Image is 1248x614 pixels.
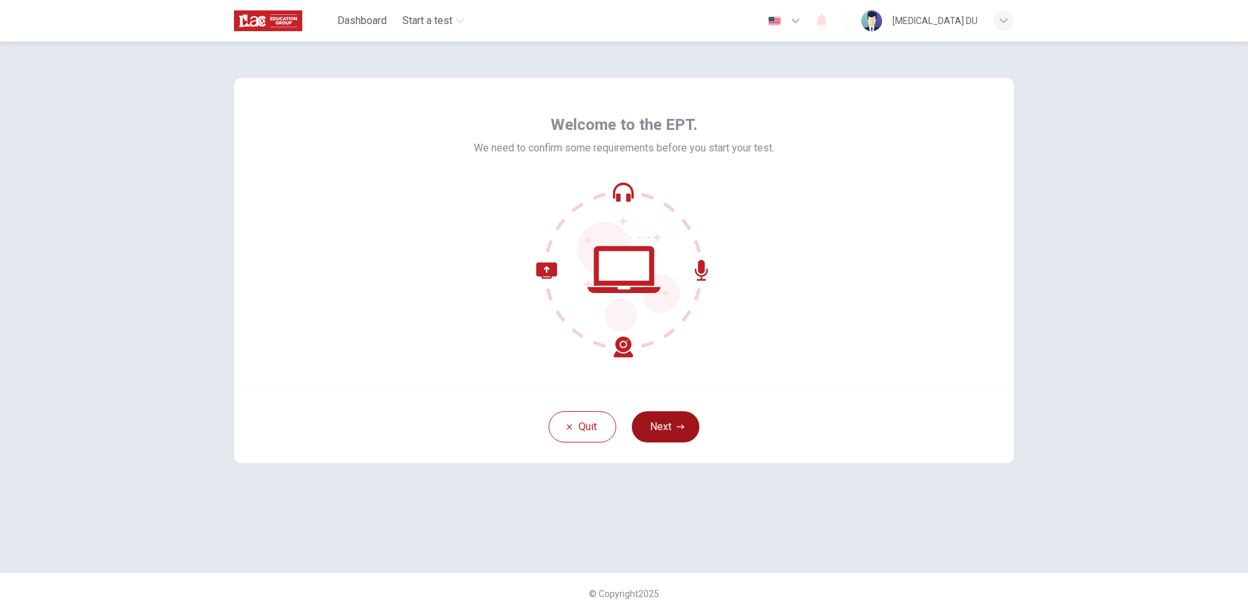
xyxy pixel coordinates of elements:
span: We need to confirm some requirements before you start your test. [474,140,774,156]
img: Profile picture [861,10,882,31]
button: Dashboard [332,9,392,32]
a: ILAC logo [234,8,332,34]
div: [MEDICAL_DATA] DU [892,13,978,29]
span: © Copyright 2025 [589,589,659,599]
span: Welcome to the EPT. [551,114,697,135]
span: Start a test [402,13,452,29]
button: Quit [549,411,616,442]
img: en [766,16,783,26]
span: Dashboard [337,13,387,29]
button: Next [632,411,699,442]
button: Start a test [397,9,469,32]
img: ILAC logo [234,8,302,34]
